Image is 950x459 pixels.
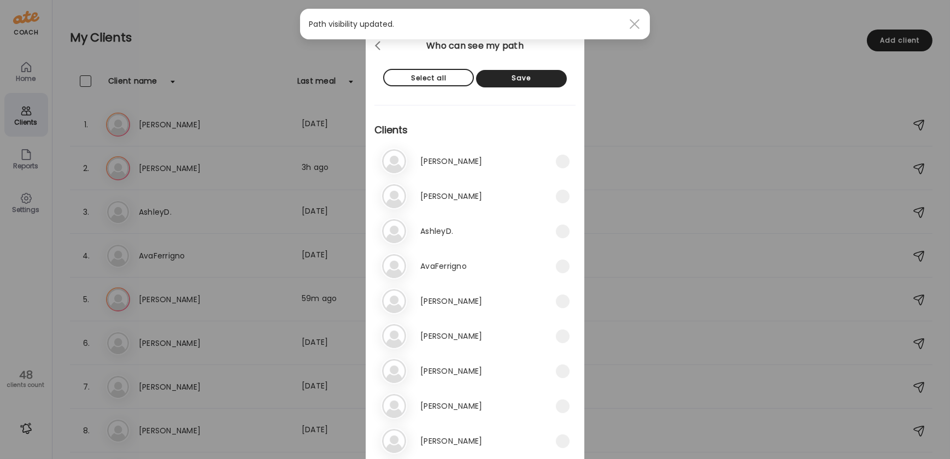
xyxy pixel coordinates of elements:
[420,399,482,413] h3: [PERSON_NAME]
[382,394,406,418] img: bg-avatar-default.svg
[420,190,482,203] h3: [PERSON_NAME]
[382,429,406,453] img: bg-avatar-default.svg
[476,70,567,87] div: Save
[382,359,406,383] img: bg-avatar-default.svg
[420,225,453,238] h3: AshleyD.
[374,105,576,146] h3: Clients
[366,39,584,52] div: Who can see my path
[420,155,482,168] h3: [PERSON_NAME]
[382,184,406,208] img: bg-avatar-default.svg
[420,364,482,378] h3: [PERSON_NAME]
[420,434,482,448] h3: [PERSON_NAME]
[383,69,474,86] div: Select all
[420,295,482,308] h3: [PERSON_NAME]
[382,149,406,173] img: bg-avatar-default.svg
[382,289,406,313] img: bg-avatar-default.svg
[420,260,467,273] h3: AvaFerrigno
[382,324,406,348] img: bg-avatar-default.svg
[420,329,482,343] h3: [PERSON_NAME]
[382,219,406,243] img: bg-avatar-default.svg
[309,17,624,31] div: Path visibility updated.
[382,254,406,278] img: bg-avatar-default.svg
